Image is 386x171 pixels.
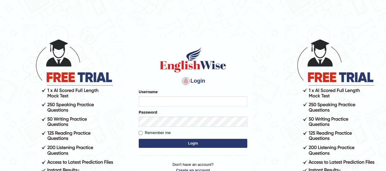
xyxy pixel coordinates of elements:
[139,89,158,95] label: Username
[139,76,247,86] h4: Login
[139,130,171,136] label: Remember me
[139,139,247,148] button: Login
[139,109,157,115] label: Password
[159,46,227,73] img: Logo of English Wise sign in for intelligent practice with AI
[139,131,143,135] input: Remember me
